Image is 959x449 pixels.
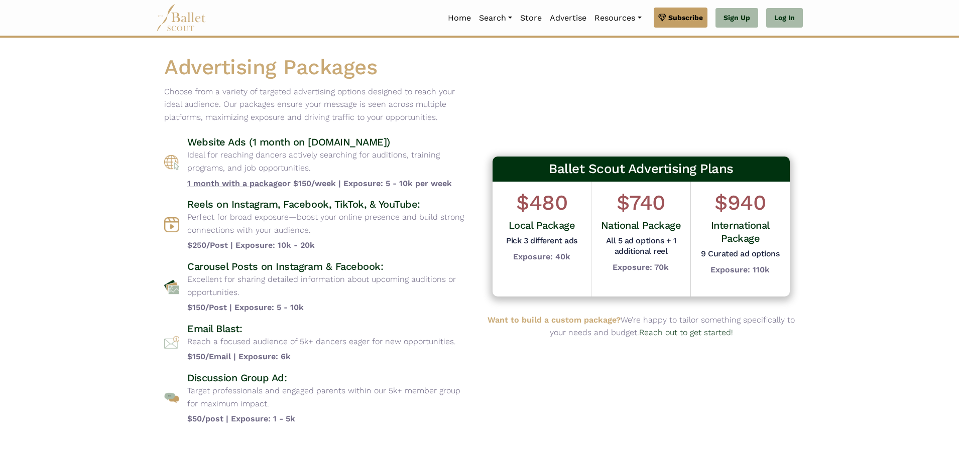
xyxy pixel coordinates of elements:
h4: Website Ads (1 month on [DOMAIN_NAME]) [187,135,471,148]
h1: $480 [506,189,577,217]
b: or $150/week | Exposure: 5 - 10k per week [187,177,471,190]
b: Exposure: 40k [513,252,570,261]
h1: $940 [698,189,782,217]
b: $150/Post | Exposure: 5 - 10k [187,301,471,314]
h4: Discussion Group Ad: [187,371,471,384]
h4: International Package [698,219,782,245]
h4: Carousel Posts on Instagram & Facebook: [187,260,471,273]
h4: Local Package [506,219,577,232]
h4: National Package [599,219,682,232]
b: Want to build a custom package? [488,315,621,325]
b: $150/Email | Exposure: 6k [187,350,456,363]
b: Exposure: 70k [613,262,669,272]
p: Ideal for reaching dancers actively searching for auditions, training programs, and job opportuni... [187,148,471,174]
a: Advertise [546,8,590,29]
h5: All 5 ad options + 1 additional reel [599,236,682,257]
a: Search [475,8,516,29]
a: Home [444,8,475,29]
p: We’re happy to tailor something specifically to your needs and budget. [488,314,795,339]
a: Store [516,8,546,29]
h5: Pick 3 different ads [506,236,577,246]
p: Target professionals and engaged parents within our 5k+ member group for maximum impact. [187,384,471,410]
h1: Advertising Packages [164,54,471,81]
b: Exposure: 110k [710,265,770,274]
h4: Email Blast: [187,322,456,335]
p: Excellent for sharing detailed information about upcoming auditions or opportunities. [187,273,471,298]
h5: 9 Curated ad options [698,249,782,259]
b: $250/Post | Exposure: 10k - 20k [187,239,471,252]
h3: Ballet Scout Advertising Plans [493,157,790,182]
a: Log In [766,8,803,28]
p: Reach a focused audience of 5k+ dancers eager for new opportunities. [187,335,456,348]
a: Reach out to get started! [639,328,733,337]
p: Perfect for broad exposure—boost your online presence and build strong connections with your audi... [187,211,471,236]
p: Choose from a variety of targeted advertising options designed to reach your ideal audience. Our ... [164,85,471,124]
h1: $740 [599,189,682,217]
span: 1 month with a package [187,179,282,188]
a: Subscribe [654,8,707,28]
h4: Reels on Instagram, Facebook, TikTok, & YouTube: [187,198,471,211]
img: gem.svg [658,12,666,23]
b: $50/post | Exposure: 1 - 5k [187,412,471,425]
span: Subscribe [668,12,703,23]
a: Sign Up [715,8,758,28]
a: Resources [590,8,645,29]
